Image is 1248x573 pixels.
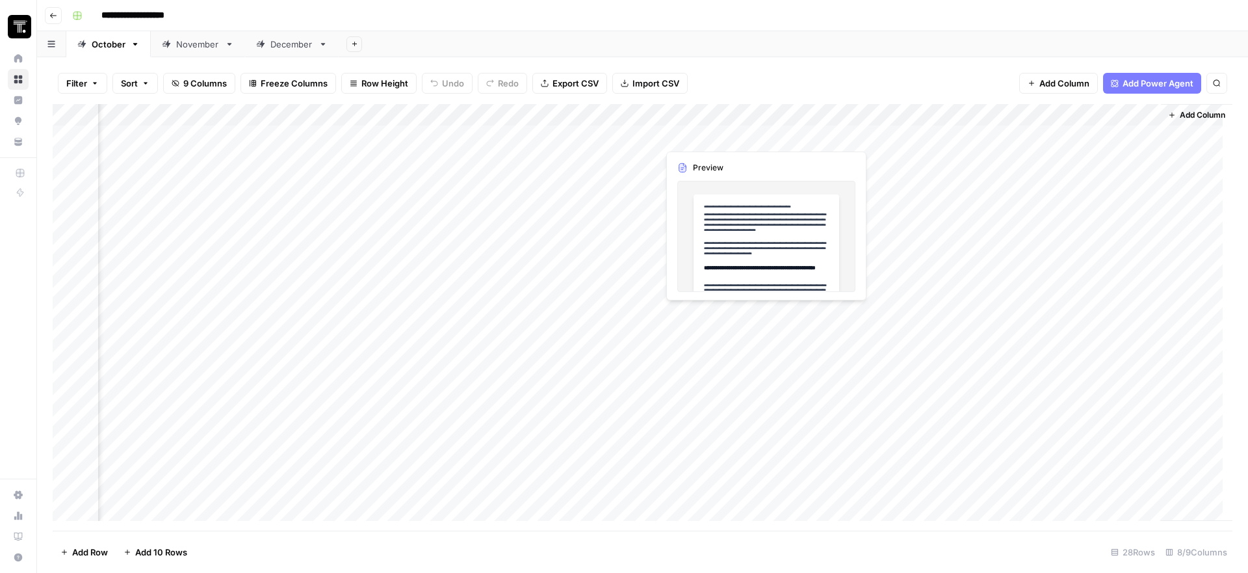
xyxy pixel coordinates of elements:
button: Freeze Columns [240,73,336,94]
button: Sort [112,73,158,94]
button: Export CSV [532,73,607,94]
button: Undo [422,73,473,94]
button: 9 Columns [163,73,235,94]
div: 8/9 Columns [1160,542,1232,563]
span: Redo [498,77,519,90]
a: Browse [8,69,29,90]
span: Row Height [361,77,408,90]
span: Filter [66,77,87,90]
div: December [270,38,313,51]
button: Filter [58,73,107,94]
span: Export CSV [552,77,599,90]
div: 28 Rows [1106,542,1160,563]
button: Add Power Agent [1103,73,1201,94]
button: Row Height [341,73,417,94]
img: Thoughtspot Logo [8,15,31,38]
a: Home [8,48,29,69]
div: November [176,38,220,51]
span: Add Column [1039,77,1089,90]
span: Add Power Agent [1123,77,1193,90]
a: October [66,31,151,57]
div: October [92,38,125,51]
a: Opportunities [8,111,29,131]
button: Add 10 Rows [116,542,195,563]
span: Import CSV [632,77,679,90]
span: Add 10 Rows [135,546,187,559]
a: Insights [8,90,29,111]
a: December [245,31,339,57]
span: Sort [121,77,138,90]
a: Learning Hub [8,526,29,547]
button: Import CSV [612,73,688,94]
button: Redo [478,73,527,94]
button: Workspace: Thoughtspot [8,10,29,43]
span: 9 Columns [183,77,227,90]
button: Add Column [1163,107,1230,124]
span: Freeze Columns [261,77,328,90]
a: Settings [8,485,29,505]
a: November [151,31,245,57]
span: Undo [442,77,464,90]
button: Add Column [1019,73,1098,94]
span: Add Row [72,546,108,559]
button: Add Row [53,542,116,563]
a: Usage [8,505,29,526]
span: Add Column [1180,109,1225,121]
button: Help + Support [8,547,29,568]
a: Your Data [8,131,29,152]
